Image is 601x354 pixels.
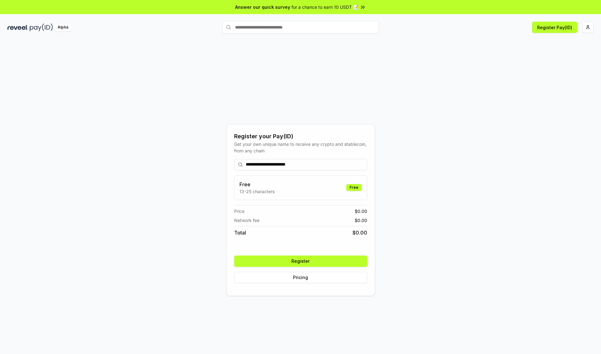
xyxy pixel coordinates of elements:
[291,4,358,10] span: for a chance to earn 10 USDT 📝
[355,208,367,214] span: $ 0.00
[235,4,290,10] span: Answer our quick survey
[8,24,28,31] img: reveel_dark
[234,132,367,141] div: Register your Pay(ID)
[239,181,275,188] h3: Free
[234,141,367,154] div: Get your own unique name to receive any crypto and stablecoin, from any chain
[355,217,367,224] span: $ 0.00
[30,24,53,31] img: pay_id
[239,188,275,195] p: 13-25 characters
[234,229,246,236] span: Total
[54,24,72,31] div: Alpha
[352,229,367,236] span: $ 0.00
[234,217,259,224] span: Network fee
[346,184,362,191] div: Free
[234,256,367,267] button: Register
[532,22,577,33] button: Register Pay(ID)
[234,208,244,214] span: Price
[234,272,367,283] button: Pricing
